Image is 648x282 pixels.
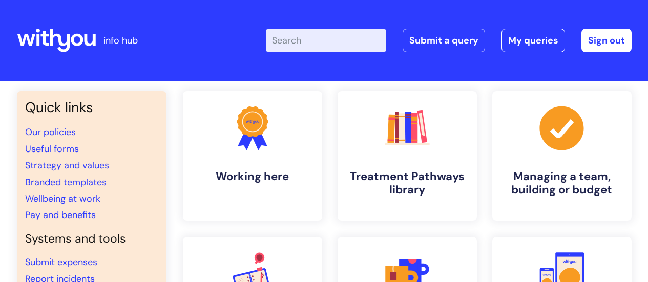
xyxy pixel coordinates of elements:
a: Pay and benefits [25,209,96,221]
a: Useful forms [25,143,79,155]
a: Managing a team, building or budget [492,91,632,221]
a: My queries [501,29,565,52]
a: Treatment Pathways library [338,91,477,221]
p: info hub [103,32,138,49]
a: Submit a query [403,29,485,52]
h4: Systems and tools [25,232,158,246]
h3: Quick links [25,99,158,116]
a: Submit expenses [25,256,97,268]
a: Our policies [25,126,76,138]
h4: Managing a team, building or budget [500,170,623,197]
a: Sign out [581,29,632,52]
div: | - [266,29,632,52]
h4: Treatment Pathways library [346,170,469,197]
a: Strategy and values [25,159,109,171]
input: Search [266,29,386,52]
a: Working here [183,91,322,221]
a: Wellbeing at work [25,192,100,205]
a: Branded templates [25,176,107,188]
h4: Working here [191,170,314,183]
